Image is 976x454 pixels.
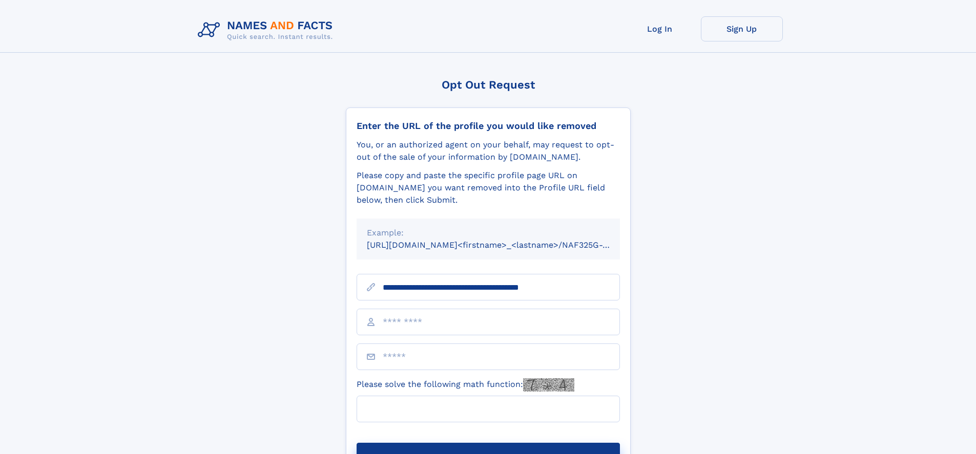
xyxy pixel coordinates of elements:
div: Opt Out Request [346,78,631,91]
img: Logo Names and Facts [194,16,341,44]
label: Please solve the following math function: [357,378,574,392]
a: Sign Up [701,16,783,41]
div: Example: [367,227,610,239]
div: You, or an authorized agent on your behalf, may request to opt-out of the sale of your informatio... [357,139,620,163]
a: Log In [619,16,701,41]
div: Enter the URL of the profile you would like removed [357,120,620,132]
small: [URL][DOMAIN_NAME]<firstname>_<lastname>/NAF325G-xxxxxxxx [367,240,639,250]
div: Please copy and paste the specific profile page URL on [DOMAIN_NAME] you want removed into the Pr... [357,169,620,206]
